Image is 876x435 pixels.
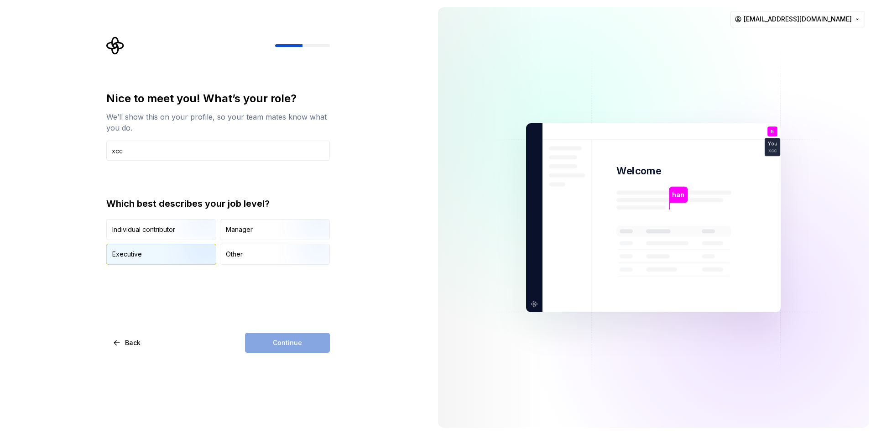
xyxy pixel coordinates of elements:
div: Manager [226,225,253,234]
div: Executive [112,250,142,259]
span: Back [125,338,141,347]
p: You [768,141,777,146]
div: Which best describes your job level? [106,197,330,210]
div: Individual contributor [112,225,175,234]
svg: Supernova Logo [106,37,125,55]
div: Nice to meet you! What’s your role? [106,91,330,106]
div: We’ll show this on your profile, so your team mates know what you do. [106,111,330,133]
span: [EMAIL_ADDRESS][DOMAIN_NAME] [744,15,852,24]
p: Welcome [616,164,661,178]
p: xcc [768,148,777,153]
p: han [672,189,684,199]
div: Other [226,250,243,259]
button: [EMAIL_ADDRESS][DOMAIN_NAME] [730,11,865,27]
input: Job title [106,141,330,161]
button: Back [106,333,148,353]
p: h [771,129,774,134]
